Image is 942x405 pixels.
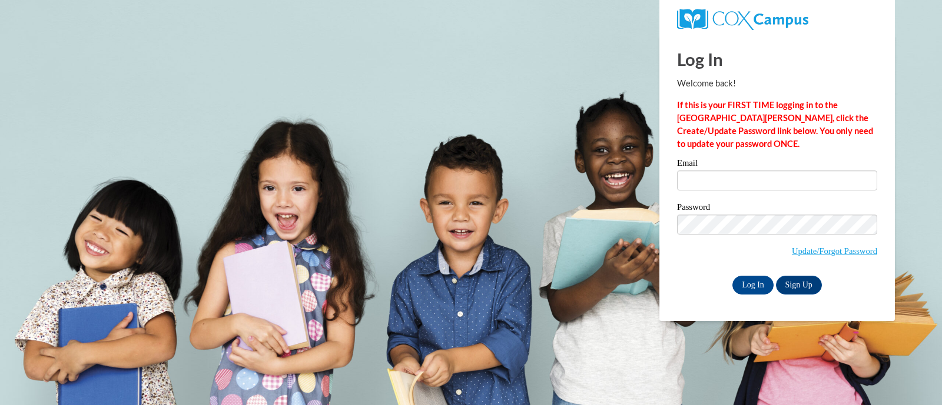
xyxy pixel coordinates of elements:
[792,246,877,256] a: Update/Forgot Password
[677,77,877,90] p: Welcome back!
[732,276,774,294] input: Log In
[677,100,873,149] strong: If this is your FIRST TIME logging in to the [GEOGRAPHIC_DATA][PERSON_NAME], click the Create/Upd...
[677,14,808,24] a: COX Campus
[677,203,877,215] label: Password
[677,159,877,170] label: Email
[776,276,822,294] a: Sign Up
[677,9,808,30] img: COX Campus
[677,47,877,71] h1: Log In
